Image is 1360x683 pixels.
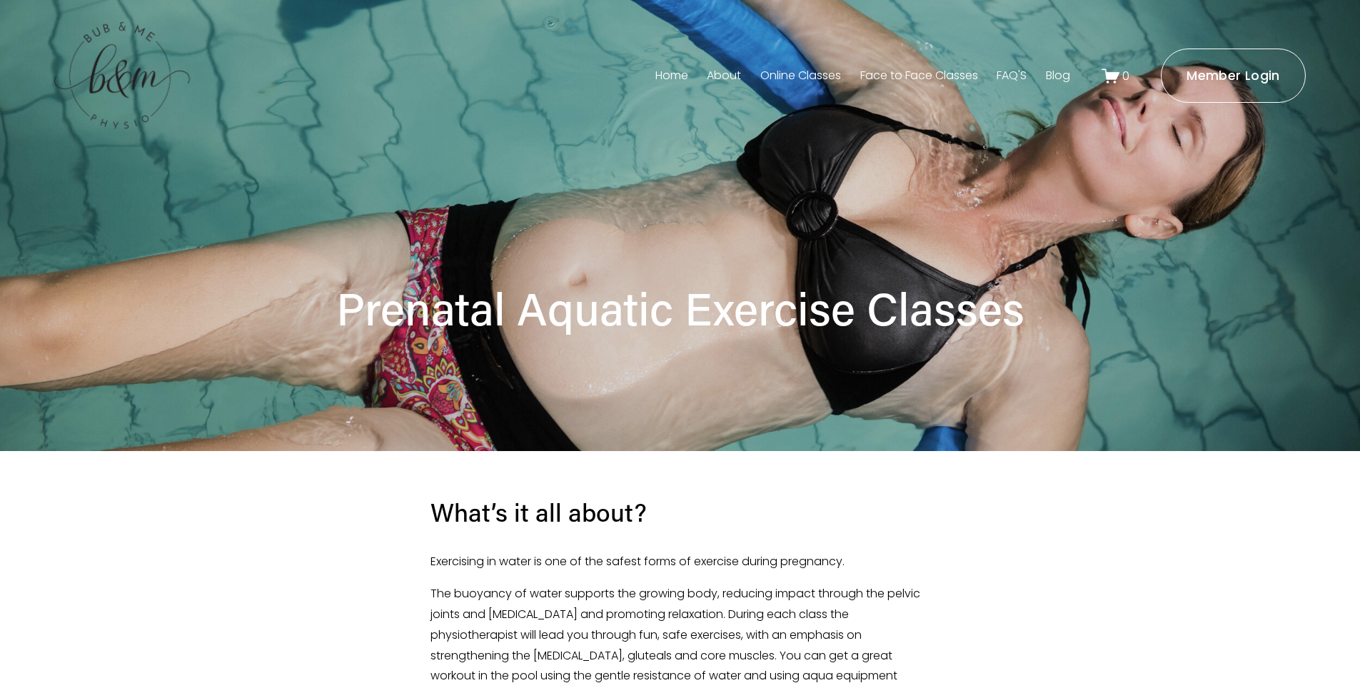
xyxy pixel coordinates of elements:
a: Online Classes [760,64,841,87]
a: About [707,64,741,87]
img: bubandme [54,21,190,131]
h1: Prenatal Aquatic Exercise Classes [306,280,1055,336]
a: Member Login [1161,49,1306,103]
span: 0 [1122,68,1129,84]
h3: What’s it all about? [430,495,930,529]
a: Face to Face Classes [860,64,978,87]
a: FAQ'S [997,64,1027,87]
a: Blog [1046,64,1070,87]
a: Home [655,64,688,87]
a: 0 [1102,67,1130,85]
p: Exercising in water is one of the safest forms of exercise during pregnancy. [430,552,930,572]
